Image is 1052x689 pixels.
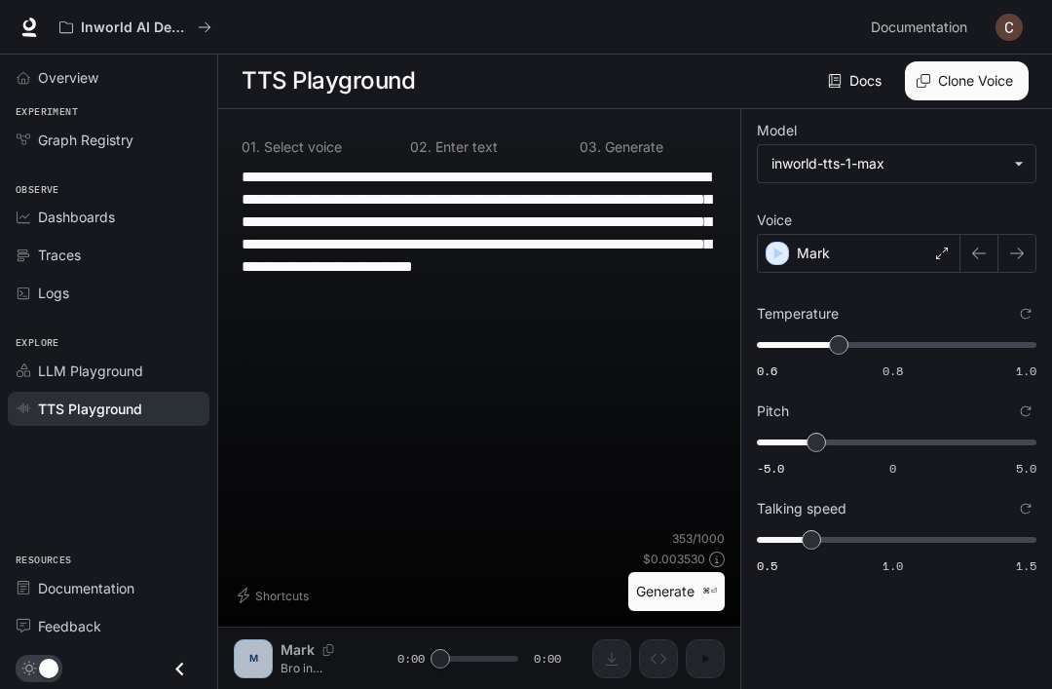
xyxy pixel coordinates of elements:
[38,399,142,419] span: TTS Playground
[38,616,101,636] span: Feedback
[889,460,896,477] span: 0
[628,572,725,612] button: Generate⌘⏎
[757,460,784,477] span: -5.0
[1016,460,1036,477] span: 5.0
[8,60,209,95] a: Overview
[38,361,143,381] span: LLM Playground
[797,244,830,263] p: Mark
[260,140,342,154] p: Select voice
[1016,363,1036,379] span: 1.0
[8,354,209,388] a: LLM Playground
[757,502,846,516] p: Talking speed
[643,551,705,567] p: $ 0.003530
[38,207,115,227] span: Dashboards
[883,363,903,379] span: 0.8
[702,586,717,597] p: ⌘⏎
[757,307,839,321] p: Temperature
[158,649,202,689] button: Close drawer
[757,363,777,379] span: 0.6
[234,580,317,611] button: Shortcuts
[38,283,69,303] span: Logs
[8,200,209,234] a: Dashboards
[242,140,260,154] p: 0 1 .
[8,123,209,157] a: Graph Registry
[580,140,601,154] p: 0 3 .
[990,8,1029,47] button: User avatar
[905,61,1029,100] button: Clone Voice
[38,67,98,88] span: Overview
[883,557,903,574] span: 1.0
[996,14,1023,41] img: User avatar
[757,404,789,418] p: Pitch
[1016,557,1036,574] span: 1.5
[38,245,81,265] span: Traces
[601,140,663,154] p: Generate
[863,8,982,47] a: Documentation
[8,276,209,310] a: Logs
[8,609,209,643] a: Feedback
[871,16,967,40] span: Documentation
[8,238,209,272] a: Traces
[8,392,209,426] a: TTS Playground
[758,145,1035,182] div: inworld-tts-1-max
[8,571,209,605] a: Documentation
[757,557,777,574] span: 0.5
[1015,498,1036,519] button: Reset to default
[672,530,725,547] p: 353 / 1000
[38,578,134,598] span: Documentation
[757,213,792,227] p: Voice
[81,19,190,36] p: Inworld AI Demos
[39,657,58,678] span: Dark mode toggle
[410,140,432,154] p: 0 2 .
[38,130,133,150] span: Graph Registry
[432,140,498,154] p: Enter text
[771,154,1004,173] div: inworld-tts-1-max
[824,61,889,100] a: Docs
[51,8,220,47] button: All workspaces
[757,124,797,137] p: Model
[242,61,415,100] h1: TTS Playground
[1015,401,1036,422] button: Reset to default
[1015,303,1036,325] button: Reset to default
